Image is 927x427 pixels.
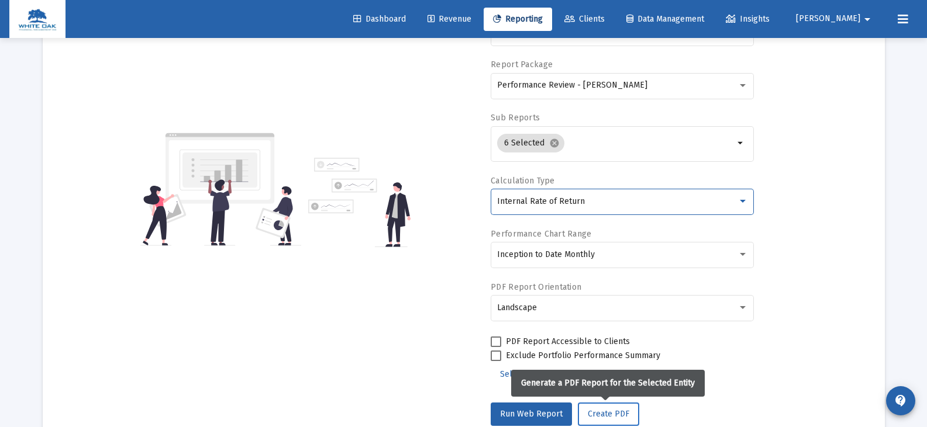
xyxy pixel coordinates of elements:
label: PDF Report Orientation [491,282,581,292]
span: PDF Report Accessible to Clients [506,335,630,349]
span: Revenue [428,14,471,24]
button: [PERSON_NAME] [782,7,888,30]
label: Report Package [491,60,553,70]
span: Additional Options [603,369,671,379]
span: Run Web Report [500,409,563,419]
span: Create PDF [588,409,629,419]
label: Performance Chart Range [491,229,591,239]
span: Internal Rate of Return [497,196,585,206]
label: Calculation Type [491,176,554,186]
mat-icon: arrow_drop_down [860,8,874,31]
label: Sub Reports [491,113,540,123]
mat-icon: arrow_drop_down [734,136,748,150]
span: Landscape [497,303,537,313]
a: Revenue [418,8,481,31]
span: Performance Review - [PERSON_NAME] [497,80,647,90]
img: Dashboard [18,8,57,31]
span: Data Management [626,14,704,24]
mat-icon: contact_support [894,394,908,408]
span: Reporting [493,14,543,24]
button: Create PDF [578,402,639,426]
img: reporting [140,131,301,247]
span: Exclude Portfolio Performance Summary [506,349,660,363]
mat-chip: 6 Selected [497,134,564,152]
span: Clients [564,14,605,24]
a: Reporting [484,8,552,31]
img: reporting-alt [308,158,411,247]
span: [PERSON_NAME] [796,14,860,24]
span: Select Custom Period [500,369,581,379]
span: Insights [726,14,770,24]
a: Dashboard [344,8,415,31]
mat-icon: cancel [549,138,560,148]
button: Run Web Report [491,402,572,426]
a: Data Management [617,8,714,31]
a: Insights [716,8,779,31]
span: Inception to Date Monthly [497,249,595,259]
mat-chip-list: Selection [497,131,734,155]
span: Dashboard [353,14,406,24]
a: Clients [555,8,614,31]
